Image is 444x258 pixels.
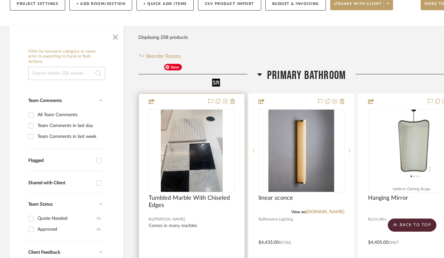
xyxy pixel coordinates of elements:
[161,110,223,192] img: Tumbled Marble With Chiseled Edges
[368,194,408,202] span: Hanging Mirror
[37,213,97,224] div: Quote Needed
[291,210,306,214] span: View on
[28,67,105,80] input: Search within 258 results
[149,194,235,209] span: Tumbled Marble With Chiseled Edges
[37,110,101,120] div: All Team Comments
[164,64,182,70] span: Save
[28,180,93,186] div: Shared with Client
[153,216,185,222] span: [PERSON_NAME]
[368,216,373,222] span: By
[138,31,188,44] div: Displaying 258 products
[373,216,386,222] span: 1st dibs
[28,49,105,64] h6: Filter by keyword, category or name prior to exporting to Excel or Bulk Actions
[138,52,181,60] button: Reorder Rooms
[268,110,334,192] img: linear sconce
[109,29,122,42] button: Close
[149,109,234,192] div: 0
[334,1,382,11] span: Share with client
[28,202,53,207] span: Team Status
[28,158,93,164] div: Flagged
[267,68,346,83] span: Primary Bathroom
[37,131,101,142] div: Team Comments in last week
[97,224,101,235] div: (1)
[388,219,436,232] scroll-to-top-button: BACK TO TOP
[149,216,153,222] span: By
[37,224,97,235] div: Approved
[28,250,60,255] span: Client Feedback
[263,216,293,222] span: Remains Lighting
[392,110,430,192] img: Hanging Mirror
[37,120,101,131] div: Team Comments in last day
[306,210,344,214] a: [DOMAIN_NAME]
[259,194,293,202] span: linear sconce
[97,213,101,224] div: (1)
[146,52,181,60] span: Reorder Rooms
[28,98,62,103] span: Team Comments
[259,216,263,222] span: By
